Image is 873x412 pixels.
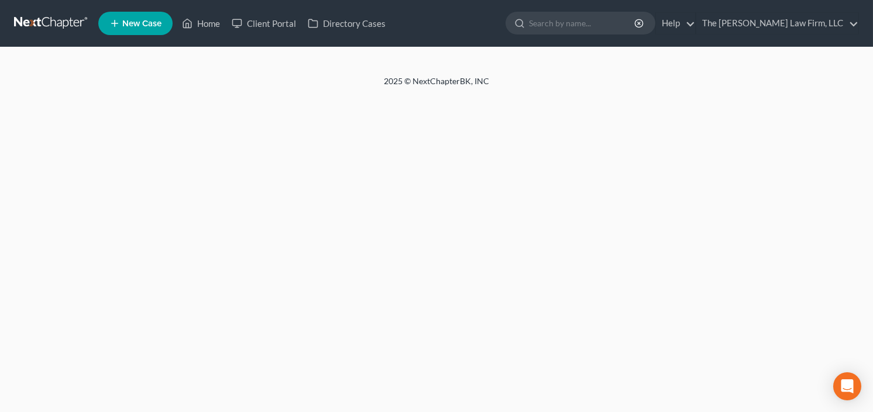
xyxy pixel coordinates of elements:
div: Open Intercom Messenger [833,372,861,400]
a: The [PERSON_NAME] Law Firm, LLC [696,13,858,34]
input: Search by name... [529,12,636,34]
a: Help [656,13,695,34]
span: New Case [122,19,161,28]
div: 2025 © NextChapterBK, INC [103,75,770,96]
a: Directory Cases [302,13,391,34]
a: Client Portal [226,13,302,34]
a: Home [176,13,226,34]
